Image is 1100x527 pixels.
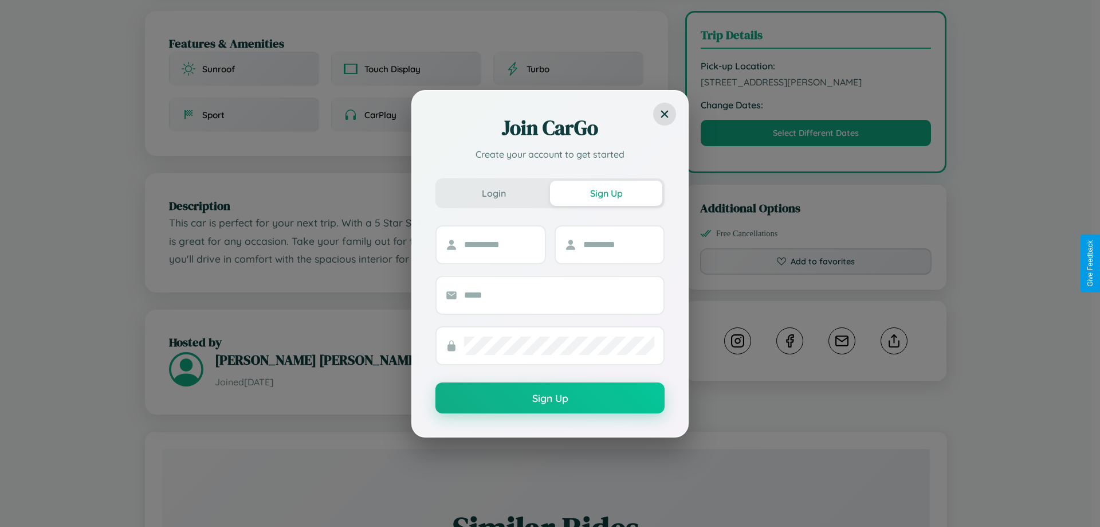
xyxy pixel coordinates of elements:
[438,181,550,206] button: Login
[435,114,665,142] h2: Join CarGo
[435,382,665,413] button: Sign Up
[1086,240,1094,287] div: Give Feedback
[435,147,665,161] p: Create your account to get started
[550,181,662,206] button: Sign Up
